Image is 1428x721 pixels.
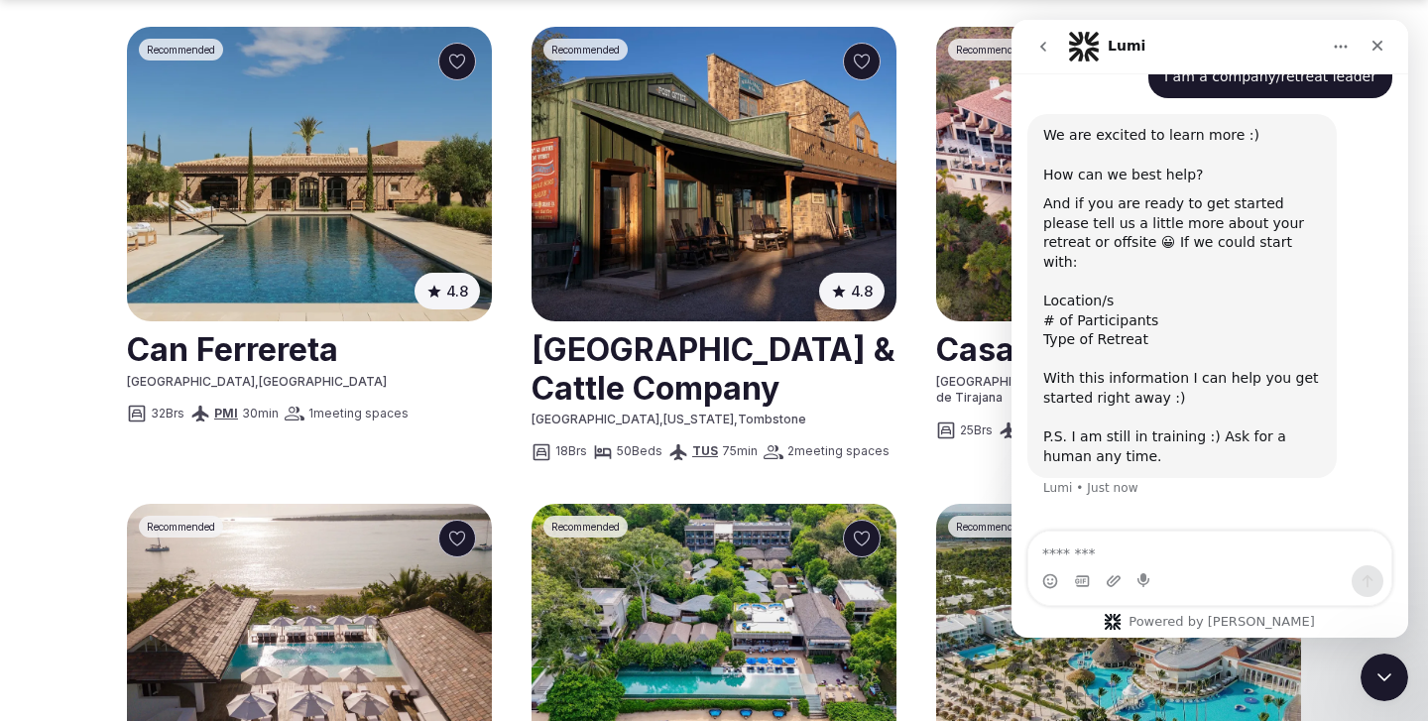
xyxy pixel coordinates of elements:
[936,374,1286,406] span: San Bartolomé de Tirajana
[956,43,1024,57] span: Recommended
[948,39,1032,60] div: Recommended
[936,374,1064,389] span: [GEOGRAPHIC_DATA]
[532,27,896,321] img: Tombstone Monument Ranch & Cattle Company
[259,374,387,389] span: [GEOGRAPHIC_DATA]
[127,374,255,389] span: [GEOGRAPHIC_DATA]
[617,443,662,460] span: 50 Beds
[532,27,896,321] a: See Tombstone Monument Ranch & Cattle Company
[738,412,806,426] span: Tombstone
[543,516,628,538] div: Recommended
[532,412,659,426] span: [GEOGRAPHIC_DATA]
[936,323,1301,373] h2: Casa de Leon
[936,27,1301,321] a: See Casa de Leon
[956,520,1024,534] span: Recommended
[214,406,238,421] a: PMI
[722,443,758,460] span: 75 min
[819,273,885,309] button: 4.8
[551,520,620,534] span: Recommended
[147,520,215,534] span: Recommended
[127,323,492,373] h2: Can Ferrereta
[446,281,468,301] span: 4.8
[960,422,993,439] span: 25 Brs
[127,323,492,373] a: View venue
[659,412,663,426] span: ,
[1011,20,1408,638] iframe: Intercom live chat
[151,406,184,422] span: 32 Brs
[851,281,873,301] span: 4.8
[415,273,480,309] button: 4.8
[308,406,409,422] span: 1 meeting spaces
[255,374,259,389] span: ,
[532,323,896,412] h2: [GEOGRAPHIC_DATA] & Cattle Company
[555,443,587,460] span: 18 Brs
[147,43,215,57] span: Recommended
[948,516,1032,538] div: Recommended
[936,27,1301,321] img: Casa de Leon
[551,43,620,57] span: Recommended
[532,323,896,412] a: View venue
[139,516,223,538] div: Recommended
[139,39,223,60] div: Recommended
[127,27,492,321] img: Can Ferrereta
[1361,654,1408,701] iframe: Intercom live chat
[242,406,279,422] span: 30 min
[663,412,734,426] span: [US_STATE]
[787,443,890,460] span: 2 meeting spaces
[543,39,628,60] div: Recommended
[936,323,1301,373] a: View venue
[692,443,718,458] a: TUS
[734,412,738,426] span: ,
[127,27,492,321] a: See Can Ferrereta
